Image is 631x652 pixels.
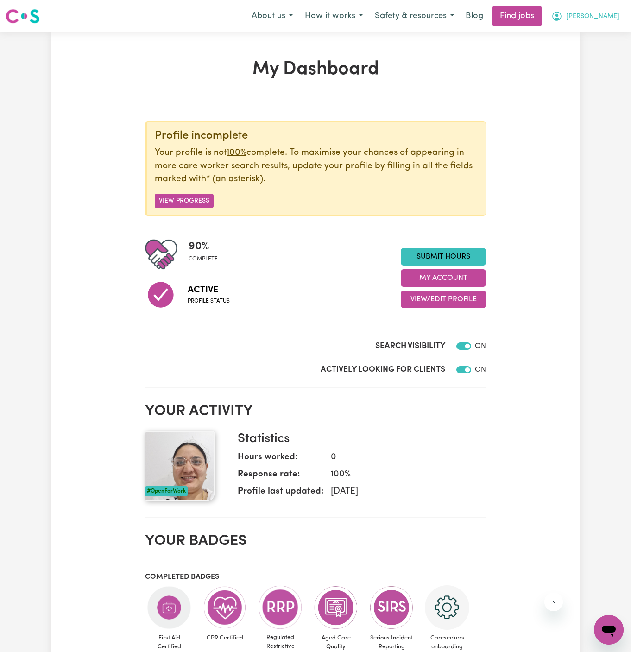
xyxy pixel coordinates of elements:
[155,194,214,208] button: View Progress
[401,291,486,308] button: View/Edit Profile
[6,6,56,14] span: Need any help?
[258,585,303,629] img: CS Academy: Regulated Restrictive Practices course completed
[314,585,358,630] img: CS Academy: Aged Care Quality Standards & Code of Conduct course completed
[145,532,486,550] h2: Your badges
[6,6,40,27] a: Careseekers logo
[545,6,625,26] button: My Account
[238,485,323,502] dt: Profile last updated:
[155,146,478,186] p: Your profile is not complete. To maximise your chances of appearing in more care worker search re...
[566,12,619,22] span: [PERSON_NAME]
[323,468,479,481] dd: 100 %
[189,238,225,271] div: Profile completeness: 90%
[145,431,215,501] img: Your profile picture
[369,6,460,26] button: Safety & resources
[145,403,486,420] h2: Your activity
[147,585,191,630] img: Care and support worker has completed First Aid Certification
[323,451,479,464] dd: 0
[227,148,246,157] u: 100%
[145,486,188,496] div: #OpenForWork
[206,175,263,184] span: an asterisk
[202,585,247,630] img: Care and support worker has completed CPR Certification
[594,615,624,645] iframe: Button to launch messaging window
[544,593,563,611] iframe: Close message
[401,269,486,287] button: My Account
[201,630,249,646] span: CPR Certified
[401,248,486,266] a: Submit Hours
[299,6,369,26] button: How it works
[475,366,486,373] span: ON
[238,431,479,447] h3: Statistics
[460,6,489,26] a: Blog
[475,342,486,350] span: ON
[238,451,323,468] dt: Hours worked:
[369,585,414,630] img: CS Academy: Serious Incident Reporting Scheme course completed
[321,364,445,376] label: Actively Looking for Clients
[323,485,479,499] dd: [DATE]
[238,468,323,485] dt: Response rate:
[246,6,299,26] button: About us
[155,129,478,143] div: Profile incomplete
[425,585,469,630] img: CS Academy: Careseekers Onboarding course completed
[145,58,486,81] h1: My Dashboard
[492,6,542,26] a: Find jobs
[188,297,230,305] span: Profile status
[189,238,218,255] span: 90 %
[375,340,445,352] label: Search Visibility
[188,283,230,297] span: Active
[189,255,218,263] span: complete
[6,8,40,25] img: Careseekers logo
[145,573,486,582] h3: Completed badges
